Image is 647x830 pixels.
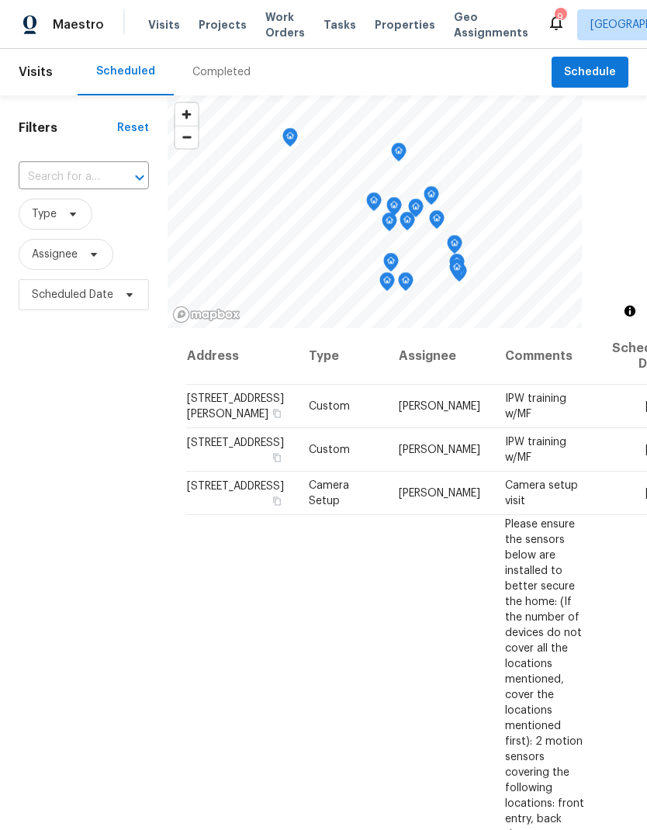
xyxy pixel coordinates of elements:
[454,9,528,40] span: Geo Assignments
[117,120,149,136] div: Reset
[399,401,480,412] span: [PERSON_NAME]
[375,17,435,33] span: Properties
[192,64,251,80] div: Completed
[187,437,284,448] span: [STREET_ADDRESS]
[186,328,296,385] th: Address
[187,393,284,420] span: [STREET_ADDRESS][PERSON_NAME]
[270,494,284,508] button: Copy Address
[399,444,480,455] span: [PERSON_NAME]
[270,451,284,465] button: Copy Address
[296,328,386,385] th: Type
[621,302,639,320] button: Toggle attribution
[391,143,407,167] div: Map marker
[175,103,198,126] button: Zoom in
[199,17,247,33] span: Projects
[505,393,566,420] span: IPW training w/MF
[366,192,382,216] div: Map marker
[148,17,180,33] span: Visits
[19,55,53,89] span: Visits
[53,17,104,33] span: Maestro
[398,272,413,296] div: Map marker
[32,206,57,222] span: Type
[282,128,298,152] div: Map marker
[400,212,415,236] div: Map marker
[424,186,439,210] div: Map marker
[309,401,350,412] span: Custom
[564,63,616,82] span: Schedule
[429,210,445,234] div: Map marker
[382,213,397,237] div: Map marker
[309,480,349,507] span: Camera Setup
[408,199,424,223] div: Map marker
[270,406,284,420] button: Copy Address
[32,287,113,303] span: Scheduled Date
[19,165,106,189] input: Search for an address...
[187,481,284,492] span: [STREET_ADDRESS]
[379,272,395,296] div: Map marker
[505,437,566,463] span: IPW training w/MF
[383,253,399,277] div: Map marker
[505,480,578,507] span: Camera setup visit
[449,259,465,283] div: Map marker
[449,254,465,278] div: Map marker
[168,95,582,328] canvas: Map
[309,444,350,455] span: Custom
[386,328,493,385] th: Assignee
[323,19,356,30] span: Tasks
[265,9,305,40] span: Work Orders
[555,9,566,25] div: 9
[19,120,117,136] h1: Filters
[386,197,402,221] div: Map marker
[493,328,600,385] th: Comments
[172,306,240,323] a: Mapbox homepage
[129,167,151,188] button: Open
[32,247,78,262] span: Assignee
[552,57,628,88] button: Schedule
[399,488,480,499] span: [PERSON_NAME]
[447,235,462,259] div: Map marker
[175,126,198,148] button: Zoom out
[625,303,635,320] span: Toggle attribution
[96,64,155,79] div: Scheduled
